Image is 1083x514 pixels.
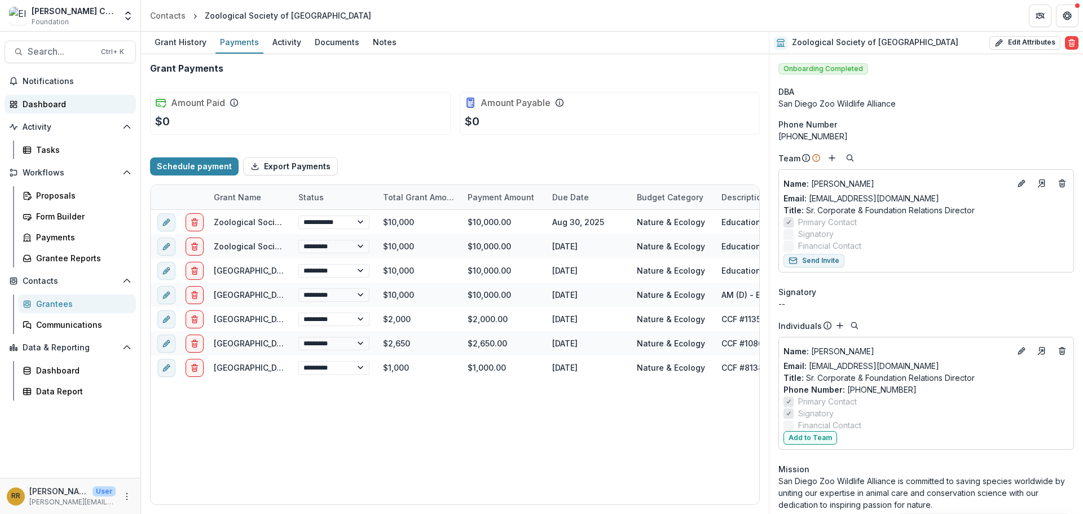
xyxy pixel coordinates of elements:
div: Tasks [36,144,127,156]
button: edit [157,310,175,328]
div: Due Date [545,185,630,209]
span: Mission [778,463,809,475]
div: Budget Category [630,185,715,209]
a: Zoological Society of [GEOGRAPHIC_DATA]-2024 [214,241,405,251]
div: $10,000.00 [461,210,545,234]
button: Get Help [1056,5,1078,27]
span: Contacts [23,276,118,286]
div: Data Report [36,385,127,397]
div: [DATE] [545,331,630,355]
div: Payments [36,231,127,243]
div: Notes [368,34,401,50]
div: Nature & Ecology [637,313,705,325]
button: Delete [1065,36,1078,50]
div: San Diego Zoo Wildlife Alliance [778,98,1074,109]
div: $10,000.00 [461,283,545,307]
div: Activity [268,34,306,50]
button: Export Payments [243,157,338,175]
button: delete [186,310,204,328]
a: Contacts [146,7,190,24]
span: Email: [783,361,807,371]
a: Email: [EMAIL_ADDRESS][DOMAIN_NAME] [783,360,939,372]
div: Education Outreach programs [721,240,793,252]
button: edit [157,335,175,353]
div: Status [292,185,376,209]
a: Proposals [18,186,136,205]
div: Description [715,185,799,209]
div: $2,650.00 [461,331,545,355]
div: Total Grant Amount [376,185,461,209]
div: Proposals [36,190,127,201]
div: Nature & Ecology [637,337,705,349]
div: $1,000 [376,355,461,380]
a: Data Report [18,382,136,401]
div: Education Outreach Programs - AM (D) [721,265,793,276]
button: Open Data & Reporting [5,339,136,357]
span: DBA [778,86,794,98]
div: Dashboard [36,364,127,376]
div: $10,000 [376,258,461,283]
p: [PERSON_NAME][EMAIL_ADDRESS][DOMAIN_NAME] [29,497,116,507]
div: Budget Category [630,191,710,203]
button: Open Workflows [5,164,136,182]
button: Deletes [1055,344,1069,358]
div: Education Programs [721,216,793,228]
span: Data & Reporting [23,343,118,353]
div: Nature & Ecology [637,240,705,252]
div: [DATE] [545,307,630,331]
a: Payments [215,32,263,54]
div: CCF #113586 - Education Outreach programs - [721,313,793,325]
button: edit [157,238,175,256]
a: Dashboard [18,361,136,380]
div: Payment Amount [461,185,545,209]
a: [GEOGRAPHIC_DATA] - [DATE] - 10000 [214,290,360,300]
span: Name : [783,346,809,356]
span: Email: [783,194,807,203]
div: Dashboard [23,98,127,110]
div: Nature & Ecology [637,265,705,276]
div: Description [715,191,773,203]
button: Search [848,319,861,332]
div: Payments [215,34,263,50]
a: Go to contact [1033,174,1051,192]
div: $10,000.00 [461,258,545,283]
div: Status [292,191,331,203]
div: Grantees [36,298,127,310]
p: [PHONE_NUMBER] [783,384,1069,396]
a: Email: [EMAIL_ADDRESS][DOMAIN_NAME] [783,192,939,204]
a: Activity [268,32,306,54]
img: Ella Fitzgerald Charitable Foundation [9,7,27,25]
button: Add [825,151,839,165]
button: edit [157,213,175,231]
div: $10,000.00 [461,234,545,258]
button: edit [157,262,175,280]
div: [PHONE_NUMBER] [778,130,1074,142]
div: Form Builder [36,210,127,222]
div: Nature & Ecology [637,216,705,228]
span: Notifications [23,77,131,86]
p: [PERSON_NAME] [29,485,88,497]
button: More [120,490,134,503]
div: Aug 30, 2025 [545,210,630,234]
div: $10,000 [376,210,461,234]
div: Grantee Reports [36,252,127,264]
h2: Amount Paid [171,98,225,108]
p: [PERSON_NAME] [783,178,1010,190]
div: Total Grant Amount [376,191,461,203]
a: Zoological Society of [GEOGRAPHIC_DATA] - 2025 [214,217,408,227]
div: Grant Name [207,185,292,209]
div: $2,650 [376,331,461,355]
span: Title : [783,373,804,383]
a: Name: [PERSON_NAME] [783,345,1010,357]
span: Financial Contact [798,240,861,252]
div: -- [778,298,1074,310]
button: Deletes [1055,177,1069,190]
h2: Grant Payments [150,63,223,74]
button: Schedule payment [150,157,239,175]
button: Edit [1015,177,1028,190]
a: Dashboard [5,95,136,113]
